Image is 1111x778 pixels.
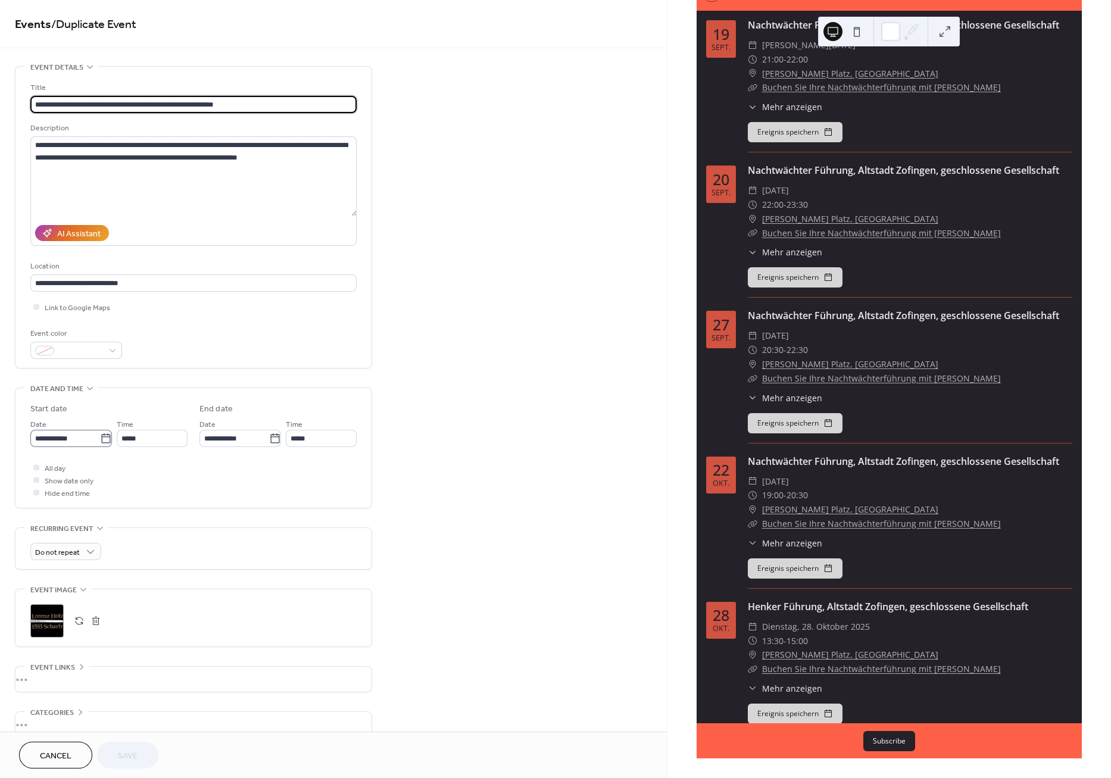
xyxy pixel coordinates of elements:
span: 15:00 [787,634,808,648]
a: [PERSON_NAME] Platz, [GEOGRAPHIC_DATA] [762,502,938,517]
span: Event links [30,661,75,674]
span: [DATE] [762,183,789,198]
span: Show date only [45,475,93,488]
div: ​ [748,101,757,113]
span: Mehr anzeigen [762,246,822,258]
span: [DATE] [762,474,789,489]
div: ​ [748,392,757,404]
div: ​ [748,648,757,662]
div: 20 [713,172,729,187]
button: ​Mehr anzeigen [748,101,822,113]
a: Buchen Sie Ihre Nachtwächterführung mit [PERSON_NAME] [762,373,1001,384]
div: Okt. [713,480,729,488]
span: - [784,52,787,67]
span: Time [286,418,302,431]
span: - [784,488,787,502]
div: ​ [748,488,757,502]
div: ​ [748,662,757,676]
button: Ereignis speichern [748,704,842,724]
span: [PERSON_NAME][DATE] [762,38,856,52]
span: 22:00 [762,198,784,212]
span: Event details [30,61,83,74]
span: 20:30 [762,343,784,357]
span: Date [199,418,216,431]
span: Time [117,418,133,431]
a: [PERSON_NAME] Platz, [GEOGRAPHIC_DATA] [762,212,938,226]
a: Cancel [19,742,92,768]
a: Henker Führung, Altstadt Zofingen, geschlossene Gesellschaft [748,600,1028,613]
a: Events [15,13,51,36]
div: ​ [748,80,757,95]
a: Nachtwächter Führung, Altstadt Zofingen, geschlossene Gesellschaft [748,455,1059,468]
div: ​ [748,198,757,212]
span: All day [45,463,65,475]
div: ​ [748,682,757,695]
button: Ereignis speichern [748,558,842,579]
span: 21:00 [762,52,784,67]
span: [DATE] [762,329,789,343]
div: ​ [748,537,757,549]
span: 23:30 [787,198,808,212]
a: Buchen Sie Ihre Nachtwächterführung mit [PERSON_NAME] [762,663,1001,674]
div: ​ [748,183,757,198]
button: ​Mehr anzeigen [748,537,822,549]
div: ​ [748,226,757,240]
span: - [784,343,787,357]
div: ​ [748,246,757,258]
div: Description [30,122,354,135]
button: ​Mehr anzeigen [748,246,822,258]
span: 22:30 [787,343,808,357]
span: Categories [30,707,74,719]
button: Ereignis speichern [748,267,842,288]
span: Dienstag, 28. Oktober 2025 [762,620,870,634]
button: Ereignis speichern [748,122,842,142]
div: ​ [748,329,757,343]
span: 20:30 [787,488,808,502]
a: Nachtwächter Führung, Altstadt Zofingen, geschlossene Gesellschaft [748,18,1059,32]
div: ​ [748,52,757,67]
div: 19 [713,27,729,42]
div: End date [199,403,233,415]
div: ​ [748,517,757,531]
div: ​ [748,357,757,371]
span: Mehr anzeigen [762,682,822,695]
div: ​ [748,474,757,489]
span: Hide end time [45,488,90,500]
div: ; [30,604,64,638]
div: 27 [713,317,729,332]
a: Buchen Sie Ihre Nachtwächterführung mit [PERSON_NAME] [762,518,1001,529]
a: Nachtwächter Führung, Altstadt Zofingen, geschlossene Gesellschaft [748,309,1059,322]
div: Location [30,260,354,273]
div: Sept. [711,44,731,52]
span: 19:00 [762,488,784,502]
div: Sept. [711,189,731,197]
span: Mehr anzeigen [762,537,822,549]
span: Event image [30,584,77,596]
div: ​ [748,212,757,226]
a: [PERSON_NAME] Platz, [GEOGRAPHIC_DATA] [762,357,938,371]
span: - [784,198,787,212]
div: ​ [748,38,757,52]
div: ​ [748,67,757,81]
span: Date [30,418,46,431]
div: 22 [713,463,729,477]
a: [PERSON_NAME] Platz, [GEOGRAPHIC_DATA] [762,648,938,662]
a: Nachtwächter Führung, Altstadt Zofingen, geschlossene Gesellschaft [748,164,1059,177]
button: Subscribe [863,731,915,751]
span: Mehr anzeigen [762,101,822,113]
button: AI Assistant [35,225,109,241]
span: - [784,634,787,648]
span: 13:30 [762,634,784,648]
div: Title [30,82,354,94]
span: Link to Google Maps [45,302,110,314]
a: Buchen Sie Ihre Nachtwächterführung mit [PERSON_NAME] [762,227,1001,239]
div: ••• [15,667,372,692]
div: 28 [713,608,729,623]
button: ​Mehr anzeigen [748,392,822,404]
div: AI Assistant [57,228,101,240]
span: Do not repeat [35,546,80,560]
div: ​ [748,502,757,517]
span: Date and time [30,383,83,395]
div: Okt. [713,625,729,633]
div: ​ [748,620,757,634]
